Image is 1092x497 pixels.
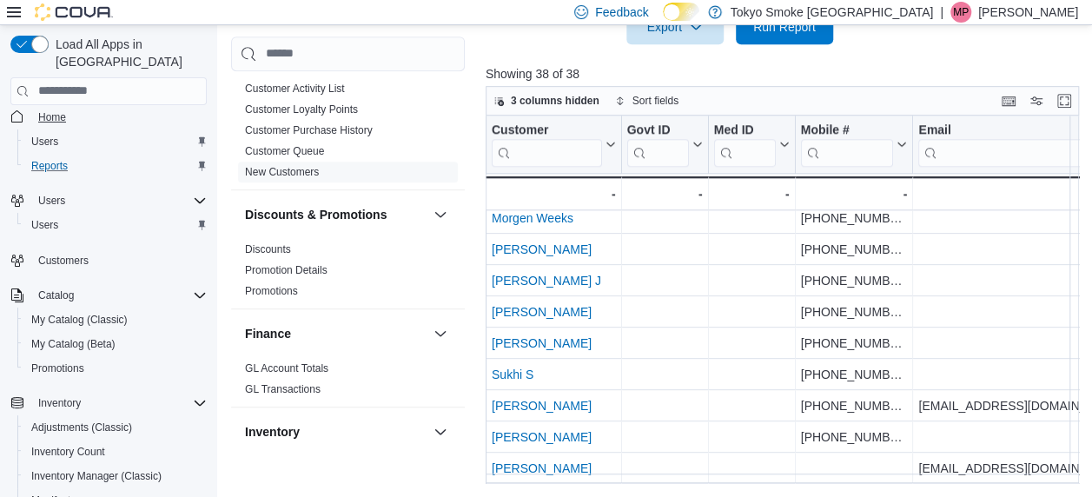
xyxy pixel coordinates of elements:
[24,417,207,438] span: Adjustments (Classic)
[492,305,592,319] a: [PERSON_NAME]
[31,361,84,375] span: Promotions
[245,123,373,136] a: Customer Purchase History
[713,122,789,166] button: Med ID
[31,107,73,128] a: Home
[492,399,592,413] a: [PERSON_NAME]
[231,357,465,406] div: Finance
[245,165,319,177] a: New Customers
[31,393,88,414] button: Inventory
[31,159,68,173] span: Reports
[486,65,1085,83] p: Showing 38 of 38
[35,3,113,21] img: Cova
[17,129,214,154] button: Users
[31,190,72,211] button: Users
[245,123,373,136] span: Customer Purchase History
[24,215,65,235] a: Users
[800,122,893,166] div: Mobile #
[49,36,207,70] span: Load All Apps in [GEOGRAPHIC_DATA]
[31,421,132,434] span: Adjustments (Classic)
[492,122,616,166] button: Customer
[492,461,592,475] a: [PERSON_NAME]
[38,194,65,208] span: Users
[245,205,387,222] h3: Discounts & Promotions
[245,144,324,156] a: Customer Queue
[31,469,162,483] span: Inventory Manager (Classic)
[38,288,74,302] span: Catalog
[492,122,602,166] div: Customer URL
[800,239,907,260] div: [PHONE_NUMBER]
[800,208,907,229] div: [PHONE_NUMBER]
[24,156,207,176] span: Reports
[245,361,328,374] a: GL Account Totals
[1054,90,1075,111] button: Enter fullscreen
[492,211,573,225] a: Morgen Weeks
[800,427,907,447] div: [PHONE_NUMBER]
[492,242,592,256] a: [PERSON_NAME]
[245,262,328,276] span: Promotion Details
[245,143,324,157] span: Customer Queue
[713,122,775,166] div: Med ID
[38,396,81,410] span: Inventory
[3,104,214,129] button: Home
[940,2,943,23] p: |
[17,308,214,332] button: My Catalog (Classic)
[245,324,427,341] button: Finance
[632,94,678,108] span: Sort fields
[626,122,688,166] div: Govt ID
[31,135,58,149] span: Users
[626,183,702,204] div: -
[17,332,214,356] button: My Catalog (Beta)
[24,309,207,330] span: My Catalog (Classic)
[245,324,291,341] h3: Finance
[31,313,128,327] span: My Catalog (Classic)
[626,122,702,166] button: Govt ID
[800,333,907,354] div: [PHONE_NUMBER]
[245,263,328,275] a: Promotion Details
[245,284,298,296] a: Promotions
[3,248,214,273] button: Customers
[24,309,135,330] a: My Catalog (Classic)
[245,422,427,440] button: Inventory
[24,441,207,462] span: Inventory Count
[31,285,81,306] button: Catalog
[245,242,291,255] span: Discounts
[486,90,606,111] button: 3 columns hidden
[1026,90,1047,111] button: Display options
[245,81,345,95] span: Customer Activity List
[245,422,300,440] h3: Inventory
[492,336,592,350] a: [PERSON_NAME]
[24,441,112,462] a: Inventory Count
[492,274,601,288] a: [PERSON_NAME] J
[31,190,207,211] span: Users
[663,3,699,21] input: Dark Mode
[17,356,214,381] button: Promotions
[245,164,319,178] span: New Customers
[31,337,116,351] span: My Catalog (Beta)
[245,242,291,255] a: Discounts
[31,218,58,232] span: Users
[731,2,934,23] p: Tokyo Smoke [GEOGRAPHIC_DATA]
[231,238,465,308] div: Discounts & Promotions
[245,82,345,94] a: Customer Activity List
[31,445,105,459] span: Inventory Count
[245,382,321,394] a: GL Transactions
[245,103,358,115] a: Customer Loyalty Points
[492,122,602,138] div: Customer
[800,183,907,204] div: -
[24,215,207,235] span: Users
[511,94,599,108] span: 3 columns hidden
[595,3,648,21] span: Feedback
[3,189,214,213] button: Users
[800,364,907,385] div: [PHONE_NUMBER]
[38,254,89,268] span: Customers
[24,417,139,438] a: Adjustments (Classic)
[3,391,214,415] button: Inventory
[24,131,207,152] span: Users
[24,358,91,379] a: Promotions
[430,322,451,343] button: Finance
[38,110,66,124] span: Home
[800,395,907,416] div: [PHONE_NUMBER]
[31,249,207,271] span: Customers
